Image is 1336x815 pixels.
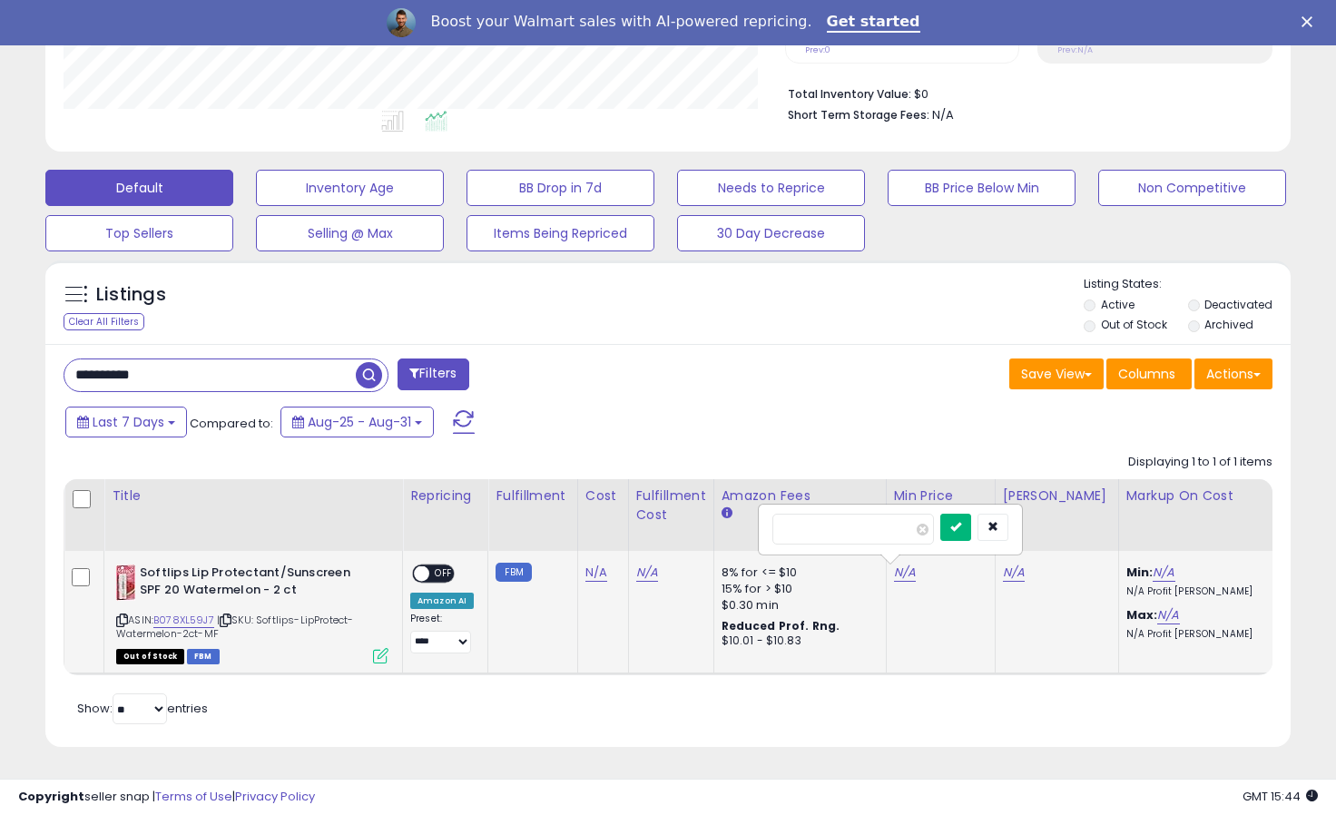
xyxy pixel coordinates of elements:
[585,564,607,582] a: N/A
[410,593,474,609] div: Amazon AI
[788,82,1260,103] li: $0
[722,486,879,506] div: Amazon Fees
[410,486,480,506] div: Repricing
[65,407,187,437] button: Last 7 Days
[1084,276,1291,293] p: Listing States:
[116,565,135,601] img: 31sMNqQl7vL._SL40_.jpg
[64,313,144,330] div: Clear All Filters
[1101,297,1135,312] label: Active
[1057,44,1093,55] small: Prev: N/A
[1204,297,1272,312] label: Deactivated
[116,613,354,640] span: | SKU: Softlips-LipProtect-Watermelon-2ct-MF
[1118,479,1291,551] th: The percentage added to the cost of goods (COGS) that forms the calculator for Min & Max prices.
[1126,564,1154,581] b: Min:
[467,170,654,206] button: BB Drop in 7d
[18,788,84,805] strong: Copyright
[1003,486,1111,506] div: [PERSON_NAME]
[722,565,872,581] div: 8% for <= $10
[45,215,233,251] button: Top Sellers
[1128,454,1272,471] div: Displaying 1 to 1 of 1 items
[280,407,434,437] button: Aug-25 - Aug-31
[187,649,220,664] span: FBM
[888,170,1076,206] button: BB Price Below Min
[1118,365,1175,383] span: Columns
[155,788,232,805] a: Terms of Use
[153,613,214,628] a: B078XL59J7
[1009,358,1104,389] button: Save View
[410,613,474,653] div: Preset:
[722,581,872,597] div: 15% for > $10
[827,13,920,33] a: Get started
[256,215,444,251] button: Selling @ Max
[140,565,360,603] b: Softlips Lip Protectant/Sunscreen SPF 20 Watermelon - 2 ct
[398,358,468,390] button: Filters
[1126,585,1277,598] p: N/A Profit [PERSON_NAME]
[1106,358,1192,389] button: Columns
[116,565,388,662] div: ASIN:
[677,215,865,251] button: 30 Day Decrease
[1157,606,1179,624] a: N/A
[256,170,444,206] button: Inventory Age
[1003,564,1025,582] a: N/A
[636,486,706,525] div: Fulfillment Cost
[45,170,233,206] button: Default
[1126,606,1158,624] b: Max:
[93,413,164,431] span: Last 7 Days
[1302,16,1320,27] div: Close
[788,86,911,102] b: Total Inventory Value:
[18,789,315,806] div: seller snap | |
[722,506,732,522] small: Amazon Fees.
[585,486,621,506] div: Cost
[467,215,654,251] button: Items Being Repriced
[1101,317,1167,332] label: Out of Stock
[235,788,315,805] a: Privacy Policy
[308,413,411,431] span: Aug-25 - Aug-31
[429,566,458,582] span: OFF
[96,282,166,308] h5: Listings
[1098,170,1286,206] button: Non Competitive
[894,486,987,506] div: Min Price
[1194,358,1272,389] button: Actions
[722,597,872,614] div: $0.30 min
[1204,317,1253,332] label: Archived
[112,486,395,506] div: Title
[788,107,929,123] b: Short Term Storage Fees:
[1126,628,1277,641] p: N/A Profit [PERSON_NAME]
[387,8,416,37] img: Profile image for Adrian
[496,486,569,506] div: Fulfillment
[1153,564,1174,582] a: N/A
[677,170,865,206] button: Needs to Reprice
[77,700,208,717] span: Show: entries
[430,13,811,31] div: Boost your Walmart sales with AI-powered repricing.
[722,633,872,649] div: $10.01 - $10.83
[1243,788,1318,805] span: 2025-09-9 15:44 GMT
[190,415,273,432] span: Compared to:
[894,564,916,582] a: N/A
[722,618,840,633] b: Reduced Prof. Rng.
[932,106,954,123] span: N/A
[636,564,658,582] a: N/A
[805,44,830,55] small: Prev: 0
[116,649,184,664] span: All listings that are currently out of stock and unavailable for purchase on Amazon
[1126,486,1283,506] div: Markup on Cost
[496,563,531,582] small: FBM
